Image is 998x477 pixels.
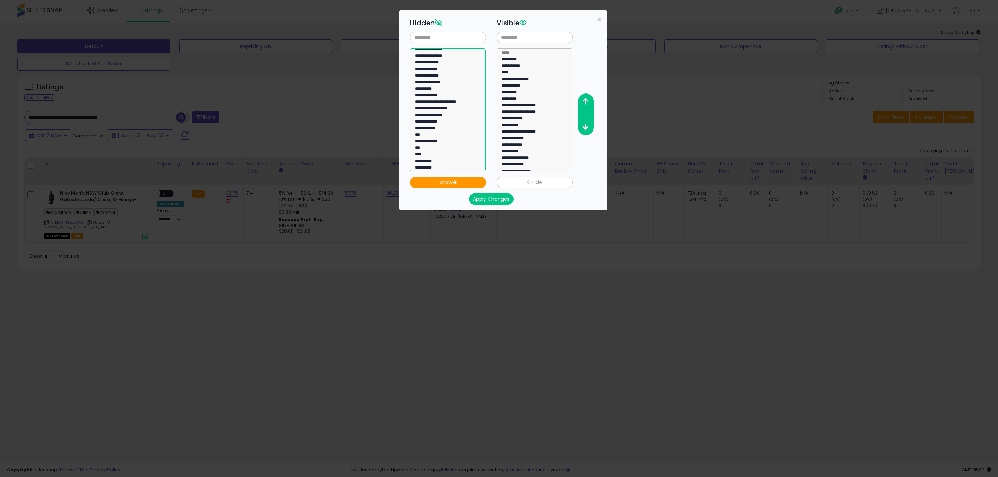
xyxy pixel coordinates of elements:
h3: Visible [497,18,573,28]
button: Hide [497,177,573,188]
button: Apply Changes [469,193,514,205]
h3: Hidden [410,18,486,28]
span: × [597,15,602,25]
button: Show [410,177,486,188]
